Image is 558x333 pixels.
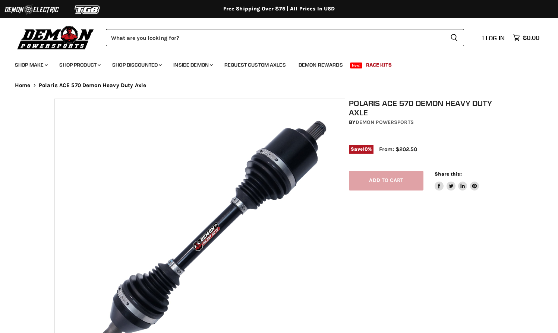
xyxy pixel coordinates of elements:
[349,145,373,153] span: Save %
[379,146,417,153] span: From: $202.50
[4,3,60,17] img: Demon Electric Logo 2
[435,171,479,190] aside: Share this:
[106,29,444,46] input: Search
[9,57,52,73] a: Shop Make
[444,29,464,46] button: Search
[356,119,414,125] a: Demon Powersports
[15,24,97,51] img: Demon Powersports
[293,57,349,73] a: Demon Rewards
[60,3,116,17] img: TGB Logo 2
[360,57,397,73] a: Race Kits
[168,57,217,73] a: Inside Demon
[54,57,105,73] a: Shop Product
[39,82,146,89] span: Polaris ACE 570 Demon Heavy Duty Axle
[107,57,166,73] a: Shop Discounted
[219,57,291,73] a: Request Custom Axles
[479,35,509,41] a: Log in
[349,99,507,117] h1: Polaris ACE 570 Demon Heavy Duty Axle
[486,34,505,42] span: Log in
[509,32,543,43] a: $0.00
[349,118,507,127] div: by
[435,171,461,177] span: Share this:
[363,146,368,152] span: 10
[523,34,539,41] span: $0.00
[350,63,363,68] span: New!
[106,29,464,46] form: Product
[9,54,537,73] ul: Main menu
[15,82,31,89] a: Home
